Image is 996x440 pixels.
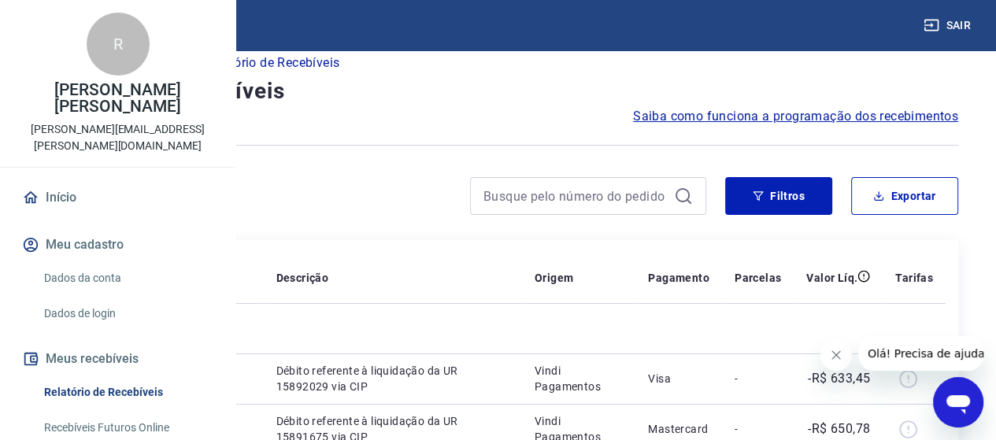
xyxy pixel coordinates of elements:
[19,180,217,215] a: Início
[895,270,933,286] p: Tarifas
[933,377,983,427] iframe: Botão para abrir a janela de mensagens
[735,270,781,286] p: Parcelas
[535,363,623,394] p: Vindi Pagamentos
[851,177,958,215] button: Exportar
[276,270,329,286] p: Descrição
[808,420,870,438] p: -R$ 650,78
[13,121,223,154] p: [PERSON_NAME][EMAIL_ADDRESS][PERSON_NAME][DOMAIN_NAME]
[19,227,217,262] button: Meu cadastro
[735,421,781,437] p: -
[735,371,781,386] p: -
[648,270,709,286] p: Pagamento
[535,270,573,286] p: Origem
[633,107,958,126] a: Saiba como funciona a programação dos recebimentos
[808,369,870,388] p: -R$ 633,45
[858,336,983,371] iframe: Mensagem da empresa
[38,262,217,294] a: Dados da conta
[725,177,832,215] button: Filtros
[920,11,977,40] button: Sair
[483,184,668,208] input: Busque pelo número do pedido
[204,54,339,72] p: Relatório de Recebíveis
[648,421,709,437] p: Mastercard
[806,270,857,286] p: Valor Líq.
[19,342,217,376] button: Meus recebíveis
[38,376,217,409] a: Relatório de Recebíveis
[38,76,958,107] h4: Relatório de Recebíveis
[820,339,852,371] iframe: Fechar mensagem
[276,363,509,394] p: Débito referente à liquidação da UR 15892029 via CIP
[38,298,217,330] a: Dados de login
[13,82,223,115] p: [PERSON_NAME] [PERSON_NAME]
[648,371,709,386] p: Visa
[87,13,150,76] div: R
[9,11,132,24] span: Olá! Precisa de ajuda?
